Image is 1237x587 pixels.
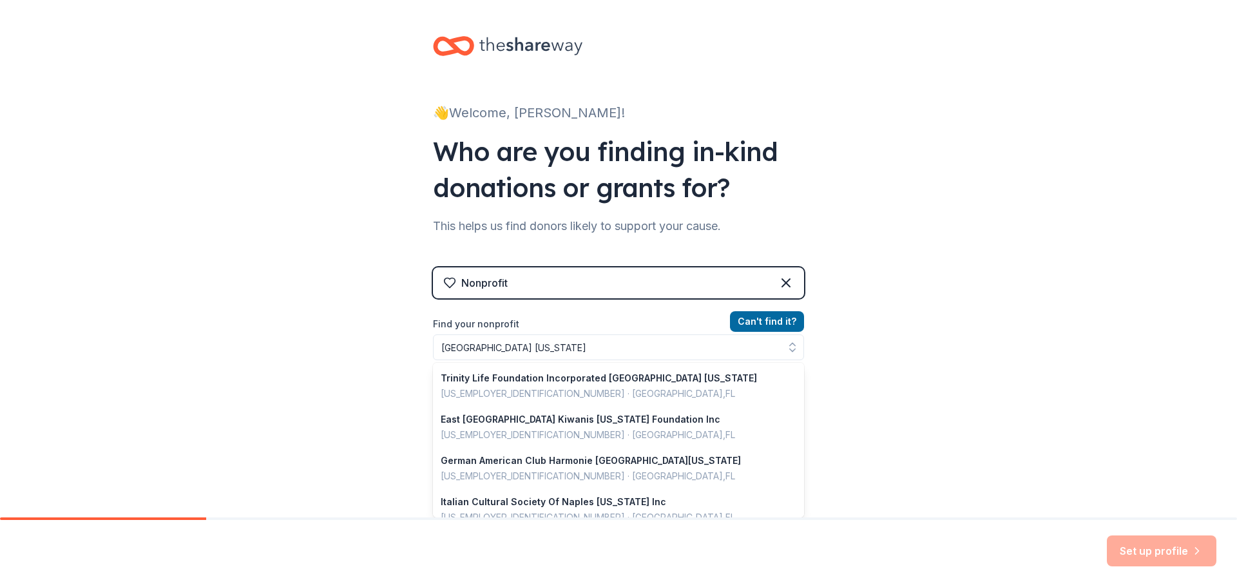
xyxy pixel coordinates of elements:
div: [US_EMPLOYER_IDENTIFICATION_NUMBER] · [GEOGRAPHIC_DATA] , FL [441,468,781,484]
div: East [GEOGRAPHIC_DATA] Kiwanis [US_STATE] Foundation Inc [441,412,781,427]
div: [US_EMPLOYER_IDENTIFICATION_NUMBER] · [GEOGRAPHIC_DATA] , FL [441,386,781,401]
div: Trinity Life Foundation Incorporated [GEOGRAPHIC_DATA] [US_STATE] [441,370,781,386]
div: Italian Cultural Society Of Naples [US_STATE] Inc [441,494,781,510]
div: German American Club Harmonie [GEOGRAPHIC_DATA][US_STATE] [441,453,781,468]
input: Search by name, EIN, or city [433,334,804,360]
div: [US_EMPLOYER_IDENTIFICATION_NUMBER] · [GEOGRAPHIC_DATA] , FL [441,510,781,525]
div: [US_EMPLOYER_IDENTIFICATION_NUMBER] · [GEOGRAPHIC_DATA] , FL [441,427,781,443]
